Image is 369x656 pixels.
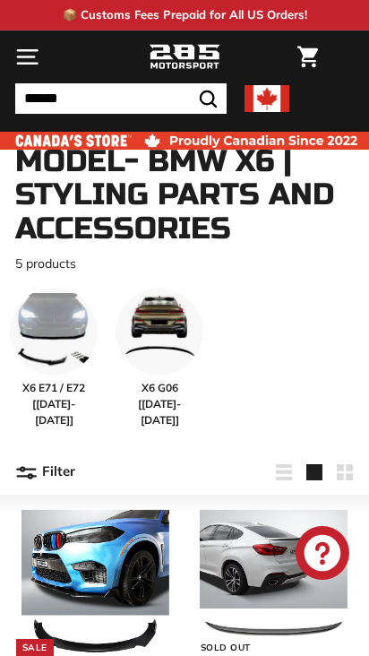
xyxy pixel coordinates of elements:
[290,526,355,584] inbox-online-store-chat: Shopify online store chat
[116,288,203,428] a: X6 G06 [[DATE]-[DATE]]
[10,288,98,428] a: X6 E71 / E72 [[DATE]-[DATE]]
[149,42,220,73] img: Logo_285_Motorsport_areodynamics_components
[10,380,98,428] span: X6 E71 / E72 [[DATE]-[DATE]]
[116,380,203,428] span: X6 G06 [[DATE]-[DATE]]
[15,83,227,114] input: Search
[288,31,327,82] a: Cart
[63,6,307,24] p: 📦 Customs Fees Prepaid for All US Orders!
[15,145,354,246] h1: Model- BMW X6 | Styling Parts and Accessories
[15,255,354,273] p: 5 products
[15,451,75,494] button: Filter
